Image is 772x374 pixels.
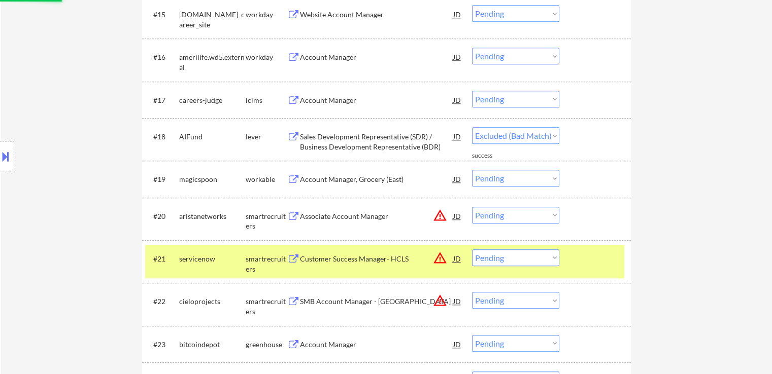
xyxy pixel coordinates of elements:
div: JD [452,292,462,310]
div: Account Manager [300,340,453,350]
div: JD [452,5,462,23]
div: workday [246,10,287,20]
div: Associate Account Manager [300,211,453,221]
div: Account Manager [300,52,453,62]
div: #16 [153,52,171,62]
div: smartrecruiters [246,296,287,316]
button: warning_amber [433,251,447,265]
div: Account Manager, Grocery (East) [300,174,453,184]
div: aristanetworks [179,211,246,221]
div: JD [452,91,462,109]
div: cieloprojects [179,296,246,307]
div: greenhouse [246,340,287,350]
div: workable [246,174,287,184]
div: Website Account Manager [300,10,453,20]
div: Sales Development Representative (SDR) / Business Development Representative (BDR) [300,132,453,152]
div: #15 [153,10,171,20]
div: #22 [153,296,171,307]
div: servicenow [179,254,246,264]
div: JD [452,207,462,225]
div: JD [452,335,462,353]
div: icims [246,95,287,105]
div: success [472,152,513,160]
div: Account Manager [300,95,453,105]
div: SMB Account Manager - [GEOGRAPHIC_DATA] [300,296,453,307]
div: smartrecruiters [246,211,287,231]
div: workday [246,52,287,62]
div: [DOMAIN_NAME]_career_site [179,10,246,29]
div: JD [452,127,462,145]
div: lever [246,132,287,142]
div: magicspoon [179,174,246,184]
div: #21 [153,254,171,264]
div: JD [452,249,462,268]
button: warning_amber [433,293,447,308]
div: bitcoindepot [179,340,246,350]
div: JD [452,170,462,188]
div: careers-judge [179,95,246,105]
div: #23 [153,340,171,350]
div: smartrecruiters [246,254,287,274]
button: warning_amber [433,208,447,222]
div: JD [452,48,462,66]
div: AIFund [179,132,246,142]
div: amerilife.wd5.external [179,52,246,72]
div: Customer Success Manager- HCLS [300,254,453,264]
